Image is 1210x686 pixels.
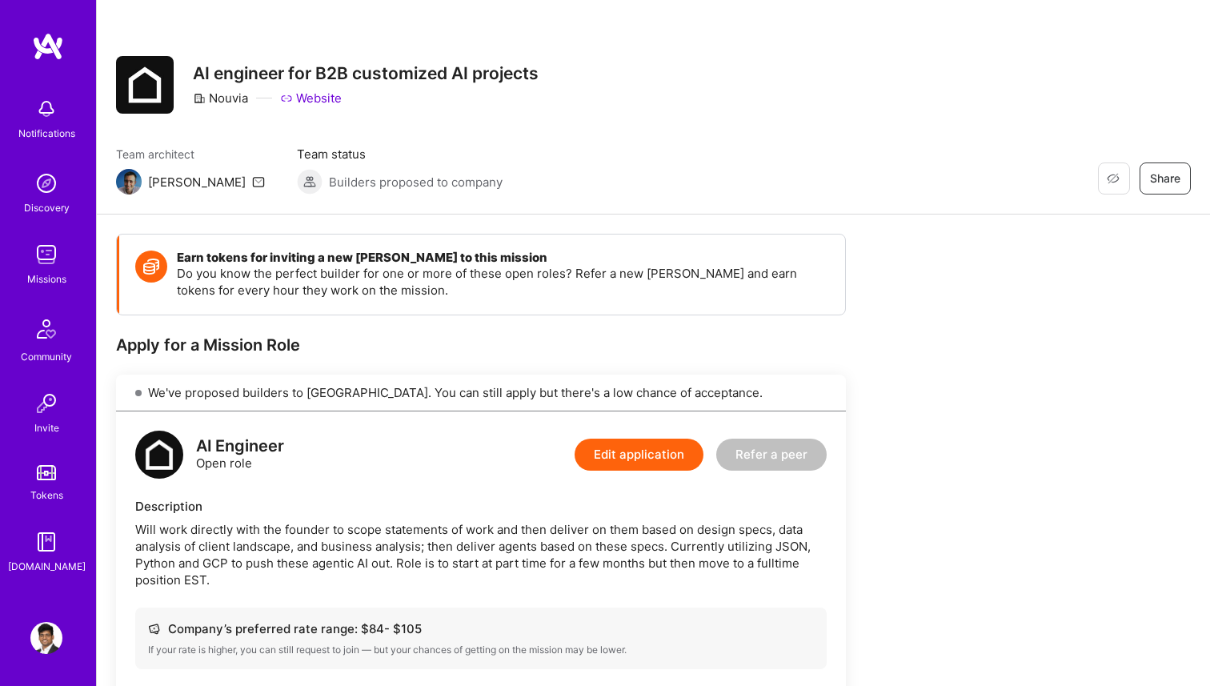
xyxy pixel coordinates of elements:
img: guide book [30,526,62,558]
img: bell [30,93,62,125]
div: Description [135,498,827,515]
img: discovery [30,167,62,199]
div: Invite [34,419,59,436]
span: Share [1150,170,1180,187]
img: Token icon [135,251,167,283]
button: Refer a peer [716,439,827,471]
button: Edit application [575,439,703,471]
i: icon EyeClosed [1107,172,1120,185]
div: Community [21,348,72,365]
div: [PERSON_NAME] [148,174,246,191]
div: AI Engineer [196,438,284,455]
img: Builders proposed to company [297,169,323,195]
span: Builders proposed to company [329,174,503,191]
div: Company’s preferred rate range: $ 84 - $ 105 [148,620,814,637]
div: Apply for a Mission Role [116,335,846,355]
button: Share [1140,162,1191,195]
img: logo [135,431,183,479]
div: Discovery [24,199,70,216]
div: Notifications [18,125,75,142]
h4: Earn tokens for inviting a new [PERSON_NAME] to this mission [177,251,829,265]
a: Website [280,90,342,106]
img: Community [27,310,66,348]
div: Will work directly with the founder to scope statements of work and then deliver on them based on... [135,521,827,588]
img: Company Logo [116,56,174,114]
img: Team Architect [116,169,142,195]
div: [DOMAIN_NAME] [8,558,86,575]
h3: AI engineer for B2B customized AI projects [193,63,539,83]
a: User Avatar [26,622,66,654]
img: teamwork [30,239,62,271]
img: tokens [37,465,56,480]
img: Invite [30,387,62,419]
div: Nouvia [193,90,248,106]
i: icon Mail [252,175,265,188]
p: Do you know the perfect builder for one or more of these open roles? Refer a new [PERSON_NAME] an... [177,265,829,299]
img: logo [32,32,64,61]
div: We've proposed builders to [GEOGRAPHIC_DATA]. You can still apply but there's a low chance of acc... [116,375,846,411]
span: Team architect [116,146,265,162]
span: Team status [297,146,503,162]
div: Missions [27,271,66,287]
div: Open role [196,438,284,471]
div: Tokens [30,487,63,503]
i: icon Cash [148,623,160,635]
div: If your rate is higher, you can still request to join — but your chances of getting on the missio... [148,644,814,656]
img: User Avatar [30,622,62,654]
i: icon CompanyGray [193,92,206,105]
